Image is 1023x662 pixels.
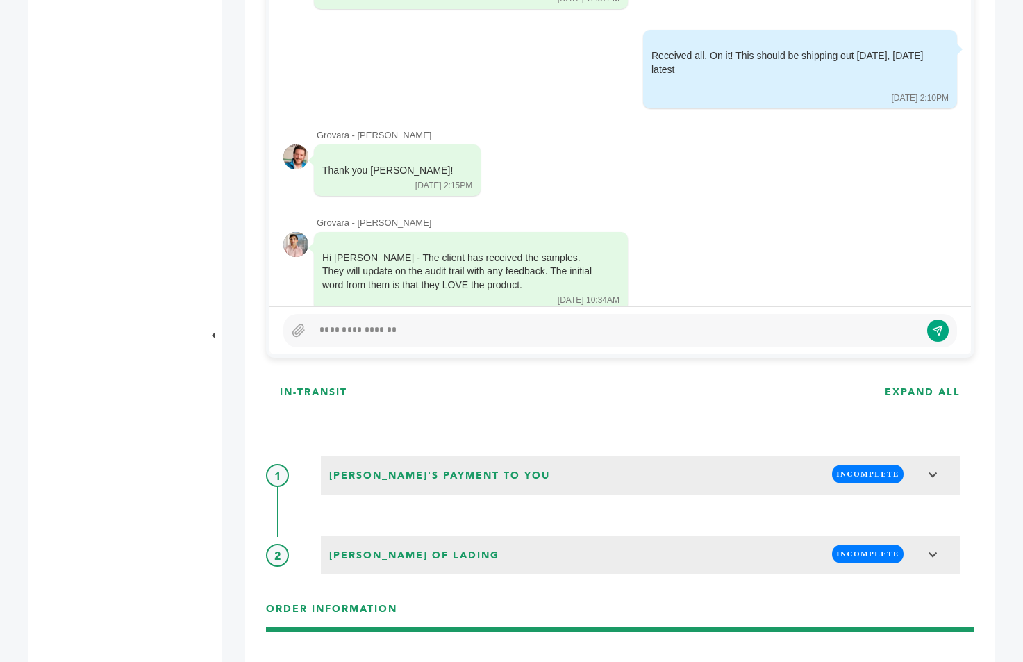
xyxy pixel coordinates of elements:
span: INCOMPLETE [832,465,904,483]
div: Thank you [PERSON_NAME]! [322,164,453,178]
div: Grovara - [PERSON_NAME] [317,217,957,229]
h3: IN-TRANSIT [280,386,347,399]
span: [PERSON_NAME] of Lading [325,545,504,567]
div: Received all. On it! This should be shipping out [DATE], [DATE] latest [651,49,929,76]
div: [DATE] 2:15PM [415,180,472,192]
div: Hi [PERSON_NAME] - The client has received the samples. They will update on the audit trail with ... [322,251,600,292]
span: INCOMPLETE [832,545,904,563]
h3: ORDER INFORMATION [266,602,974,627]
h3: EXPAND ALL [885,386,960,399]
div: [DATE] 2:10PM [892,92,949,104]
div: Grovara - [PERSON_NAME] [317,129,957,142]
div: [DATE] 10:34AM [558,295,619,306]
span: [PERSON_NAME]'s Payment to You [325,465,554,487]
